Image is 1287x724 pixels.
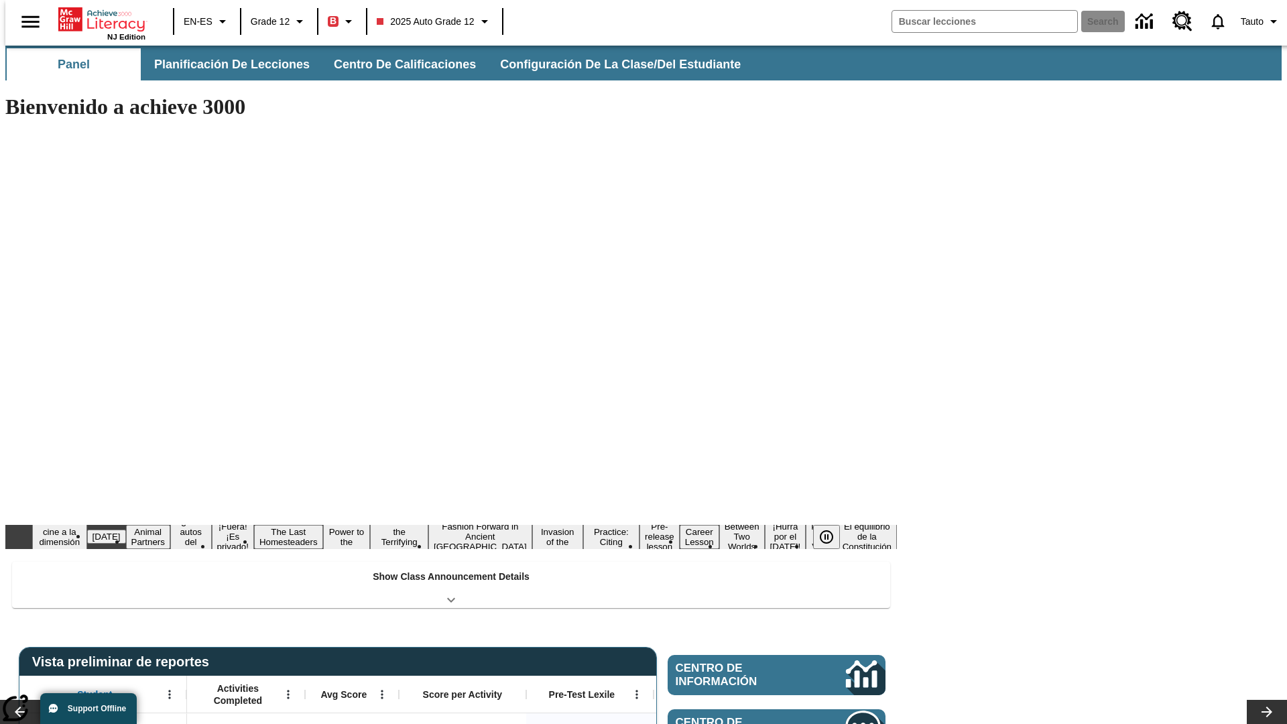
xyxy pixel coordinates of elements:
[251,15,290,29] span: Grade 12
[32,654,216,670] span: Vista preliminar de reportes
[126,525,170,549] button: Slide 3 Animal Partners
[184,15,212,29] span: EN-ES
[813,525,853,549] div: Pausar
[212,520,254,554] button: Slide 5 ¡Fuera! ¡Es privado!
[489,48,751,80] button: Configuración de la clase/del estudiante
[58,6,145,33] a: Portada
[58,5,145,41] div: Portada
[194,682,282,707] span: Activities Completed
[892,11,1077,32] input: search field
[423,688,503,701] span: Score per Activity
[680,525,719,549] button: Slide 13 Career Lesson
[428,520,532,554] button: Slide 9 Fashion Forward in Ancient Rome
[1164,3,1201,40] a: Centro de recursos, Se abrirá en una pestaña nueva.
[322,9,362,34] button: Boost El color de la clase es rojo. Cambiar el color de la clase.
[254,525,323,549] button: Slide 6 The Last Homesteaders
[107,33,145,41] span: NJ Edition
[11,2,50,42] button: Abrir el menú lateral
[77,688,112,701] span: Student
[68,704,126,713] span: Support Offline
[5,48,753,80] div: Subbarra de navegación
[278,684,298,705] button: Abrir menú
[719,520,765,554] button: Slide 14 Between Two Worlds
[7,48,141,80] button: Panel
[1201,4,1235,39] a: Notificaciones
[676,662,801,688] span: Centro de información
[178,9,236,34] button: Language: EN-ES, Selecciona un idioma
[370,515,428,559] button: Slide 8 Attack of the Terrifying Tomatoes
[32,515,87,559] button: Slide 1 Llevar el cine a la dimensión X
[320,688,367,701] span: Avg Score
[837,520,897,554] button: Slide 17 El equilibrio de la Constitución
[1235,9,1287,34] button: Perfil/Configuración
[1247,700,1287,724] button: Carrusel de lecciones, seguir
[5,95,897,119] h1: Bienvenido a achieve 3000
[373,570,530,584] p: Show Class Announcement Details
[160,684,180,705] button: Abrir menú
[668,655,885,695] a: Centro de información
[1127,3,1164,40] a: Centro de información
[639,520,680,554] button: Slide 12 Pre-release lesson
[323,48,487,80] button: Centro de calificaciones
[323,515,371,559] button: Slide 7 Solar Power to the People
[40,693,137,724] button: Support Offline
[1241,15,1264,29] span: Tauto
[549,688,615,701] span: Pre-Test Lexile
[583,515,639,559] button: Slide 11 Mixed Practice: Citing Evidence
[330,13,336,29] span: B
[143,48,320,80] button: Planificación de lecciones
[765,520,806,554] button: Slide 15 ¡Hurra por el Día de la Constitución!
[372,684,392,705] button: Abrir menú
[170,515,212,559] button: Slide 4 ¿Los autos del futuro?
[813,525,840,549] button: Pausar
[5,46,1282,80] div: Subbarra de navegación
[371,9,497,34] button: Class: 2025 Auto Grade 12, Selecciona una clase
[806,520,837,554] button: Slide 16 Point of View
[245,9,313,34] button: Grado: Grade 12, Elige un grado
[377,15,474,29] span: 2025 Auto Grade 12
[12,562,890,608] div: Show Class Announcement Details
[532,515,583,559] button: Slide 10 The Invasion of the Free CD
[627,684,647,705] button: Abrir menú
[87,530,126,544] button: Slide 2 Día del Trabajo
